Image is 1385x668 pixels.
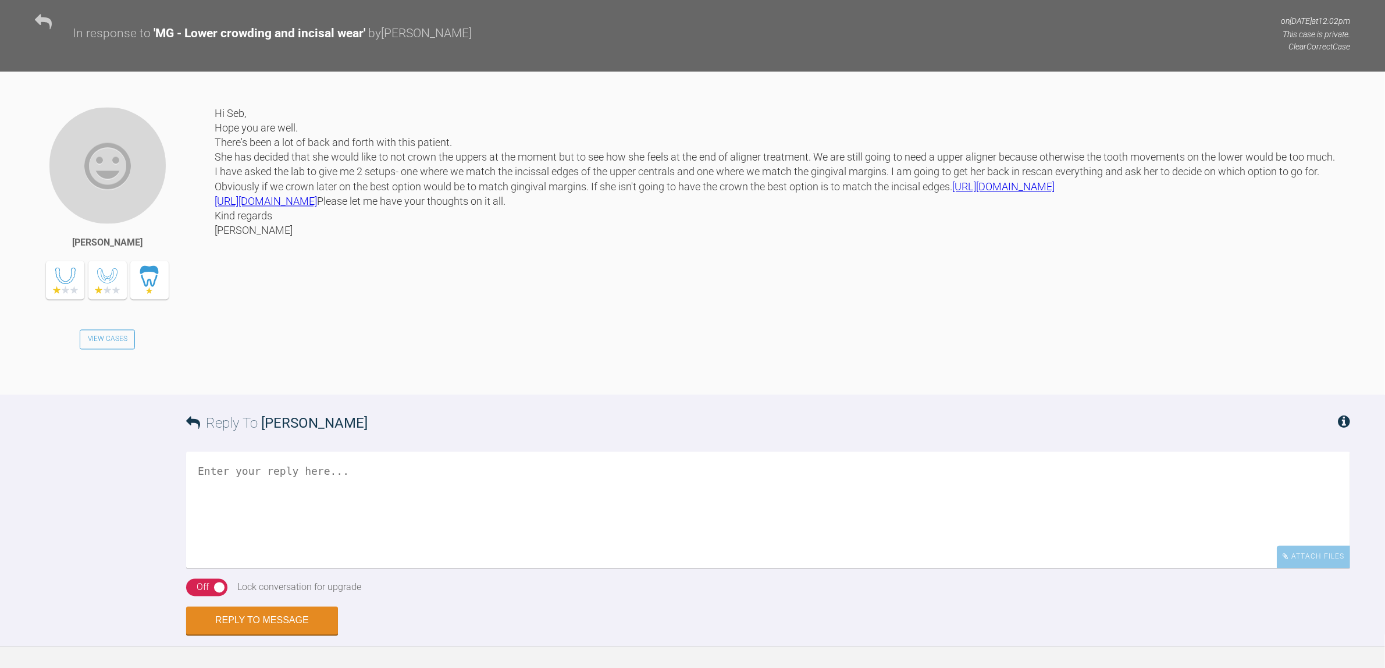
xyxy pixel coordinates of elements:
a: [URL][DOMAIN_NAME] [952,181,1055,193]
div: [PERSON_NAME] [72,236,143,251]
img: neil noronha [48,106,167,225]
div: by [PERSON_NAME] [368,24,472,44]
div: Off [197,580,209,595]
button: Reply to Message [186,607,338,635]
p: ClearCorrect Case [1281,41,1350,54]
div: Attach Files [1277,546,1350,568]
div: Lock conversation for upgrade [238,580,362,595]
a: [URL][DOMAIN_NAME] [215,196,317,208]
p: on [DATE] at 12:02pm [1281,15,1350,27]
div: Hi Seb, Hope you are well. There's been a lot of back and forth with this patient. She has decide... [215,106,1350,378]
h3: Reply To [186,413,368,435]
div: ' MG - Lower crowding and incisal wear ' [154,24,365,44]
p: This case is private. [1281,28,1350,41]
span: [PERSON_NAME] [261,415,368,432]
div: In response to [73,24,151,44]
a: View Cases [80,330,136,350]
